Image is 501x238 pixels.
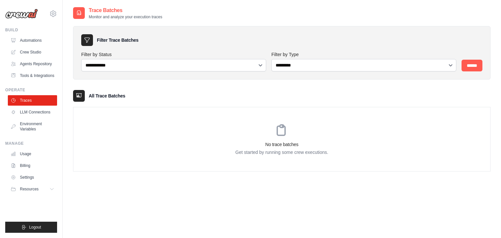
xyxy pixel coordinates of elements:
[8,119,57,134] a: Environment Variables
[8,35,57,46] a: Automations
[8,95,57,106] a: Traces
[73,149,490,156] p: Get started by running some crew executions.
[8,149,57,159] a: Usage
[5,141,57,146] div: Manage
[73,141,490,148] h3: No trace batches
[5,27,57,33] div: Build
[8,184,57,194] button: Resources
[271,51,456,58] label: Filter by Type
[97,37,138,43] h3: Filter Trace Batches
[89,14,162,20] p: Monitor and analyze your execution traces
[8,160,57,171] a: Billing
[8,107,57,117] a: LLM Connections
[8,59,57,69] a: Agents Repository
[5,222,57,233] button: Logout
[5,87,57,93] div: Operate
[8,172,57,183] a: Settings
[81,51,266,58] label: Filter by Status
[89,93,125,99] h3: All Trace Batches
[29,225,41,230] span: Logout
[8,47,57,57] a: Crew Studio
[5,9,38,19] img: Logo
[20,186,38,192] span: Resources
[8,70,57,81] a: Tools & Integrations
[89,7,162,14] h2: Trace Batches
